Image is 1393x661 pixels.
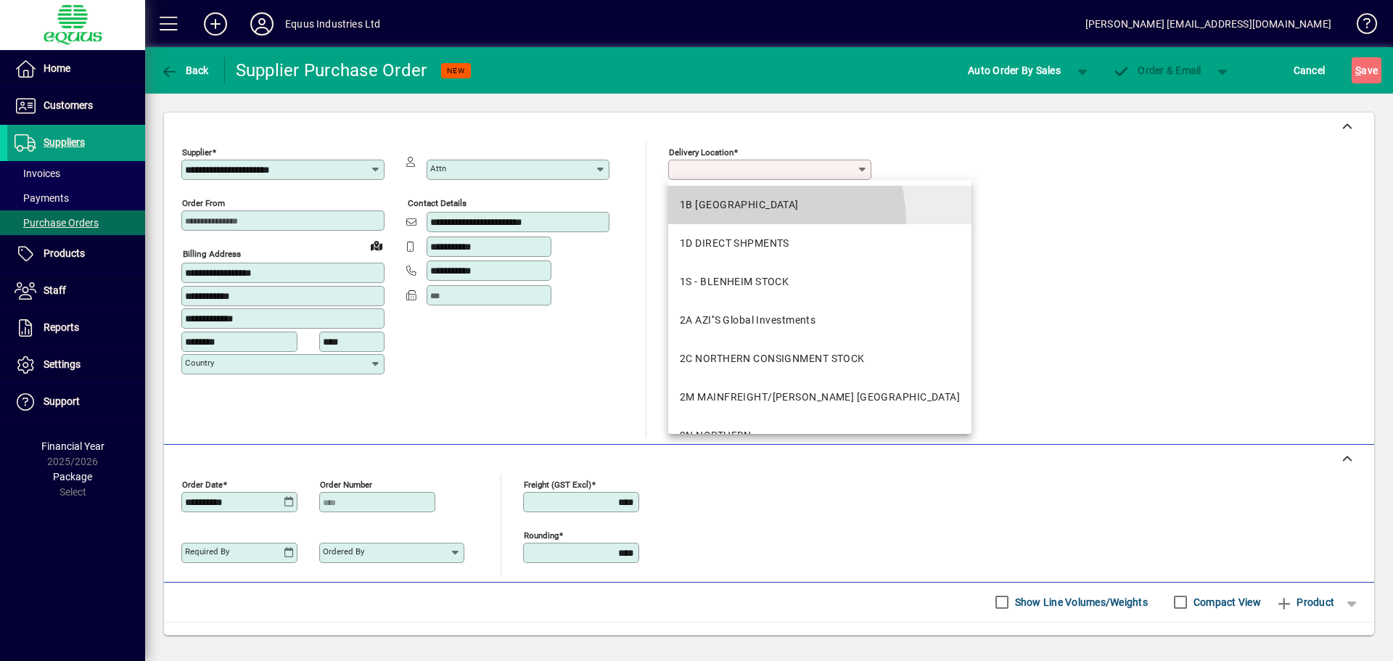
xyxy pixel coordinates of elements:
[668,263,971,301] mat-option: 1S - BLENHEIM STOCK
[680,351,865,366] div: 2C NORTHERN CONSIGNMENT STOCK
[430,163,446,173] mat-label: Attn
[7,161,145,186] a: Invoices
[680,197,799,213] div: 1B [GEOGRAPHIC_DATA]
[44,284,66,296] span: Staff
[1106,57,1209,83] button: Order & Email
[680,274,789,290] div: 1S - BLENHEIM STOCK
[15,217,99,229] span: Purchase Orders
[15,192,69,204] span: Payments
[7,186,145,210] a: Payments
[680,390,960,405] div: 2M MAINFREIGHT/[PERSON_NAME] [GEOGRAPHIC_DATA]
[1191,595,1261,609] label: Compact View
[182,147,212,157] mat-label: Supplier
[1085,12,1331,36] div: [PERSON_NAME] [EMAIL_ADDRESS][DOMAIN_NAME]
[668,340,971,378] mat-option: 2C NORTHERN CONSIGNMENT STOCK
[680,313,815,328] div: 2A AZI''S Global Investments
[44,99,93,111] span: Customers
[1352,57,1381,83] button: Save
[44,62,70,74] span: Home
[239,11,285,37] button: Profile
[7,236,145,272] a: Products
[7,51,145,87] a: Home
[44,136,85,148] span: Suppliers
[285,12,381,36] div: Equus Industries Ltd
[7,273,145,309] a: Staff
[7,210,145,235] a: Purchase Orders
[680,236,789,251] div: 1D DIRECT SHPMENTS
[668,301,971,340] mat-option: 2A AZI''S Global Investments
[7,310,145,346] a: Reports
[668,186,971,224] mat-option: 1B BLENHEIM
[668,224,971,263] mat-option: 1D DIRECT SHPMENTS
[7,384,145,420] a: Support
[7,88,145,124] a: Customers
[365,234,388,257] a: View on map
[44,321,79,333] span: Reports
[968,59,1061,82] span: Auto Order By Sales
[961,57,1068,83] button: Auto Order By Sales
[1355,65,1361,76] span: S
[1113,65,1201,76] span: Order & Email
[145,57,225,83] app-page-header-button: Back
[157,57,213,83] button: Back
[669,147,734,157] mat-label: Delivery Location
[1012,595,1148,609] label: Show Line Volumes/Weights
[192,11,239,37] button: Add
[185,358,214,368] mat-label: Country
[1290,57,1329,83] button: Cancel
[160,65,209,76] span: Back
[524,530,559,540] mat-label: Rounding
[524,479,591,489] mat-label: Freight (GST excl)
[1275,591,1334,614] span: Product
[182,479,223,489] mat-label: Order date
[41,440,104,452] span: Financial Year
[680,428,752,443] div: 2N NORTHERN
[15,168,60,179] span: Invoices
[323,546,364,557] mat-label: Ordered by
[185,546,229,557] mat-label: Required by
[7,347,145,383] a: Settings
[447,66,465,75] span: NEW
[1268,589,1341,615] button: Product
[44,395,80,407] span: Support
[668,416,971,455] mat-option: 2N NORTHERN
[44,247,85,259] span: Products
[1294,59,1326,82] span: Cancel
[1346,3,1375,50] a: Knowledge Base
[668,378,971,416] mat-option: 2M MAINFREIGHT/OWENS AUCKLAND
[320,479,372,489] mat-label: Order number
[44,358,81,370] span: Settings
[1355,59,1378,82] span: ave
[182,198,225,208] mat-label: Order from
[53,471,92,483] span: Package
[236,59,427,82] div: Supplier Purchase Order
